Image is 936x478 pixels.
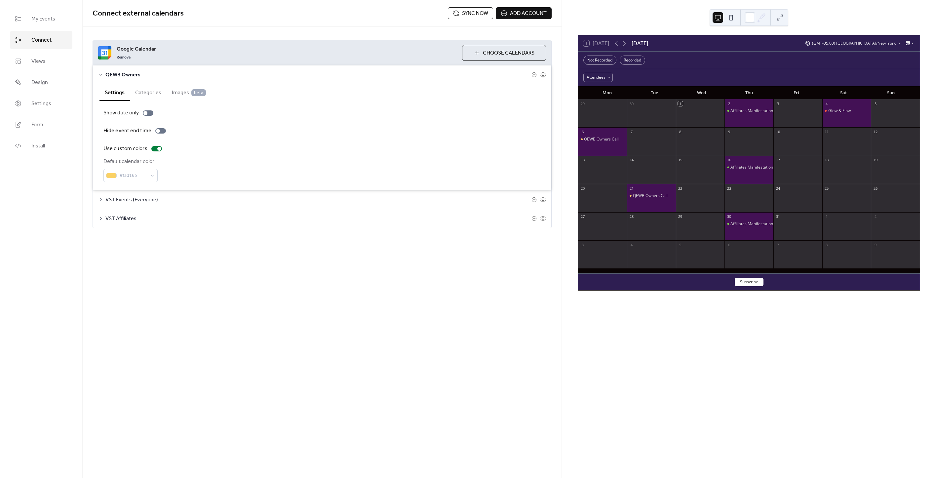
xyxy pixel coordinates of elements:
span: VST Affiliates [105,215,531,223]
span: Google Calendar [117,45,457,53]
span: Settings [31,100,51,108]
div: 28 [629,214,634,219]
div: 16 [726,158,731,163]
div: 29 [678,214,683,219]
div: Default calendar color [103,158,156,166]
span: Images [172,89,206,97]
div: Glow & Flow [822,108,871,114]
a: Connect [10,31,72,49]
div: 19 [873,158,878,163]
span: Choose Calendars [483,49,534,57]
div: Affiliates Manifestation Club [730,108,782,114]
div: Show date only [103,109,139,117]
div: 27 [580,214,585,219]
a: Install [10,137,72,155]
span: #fad165 [119,172,147,180]
div: Use custom colors [103,145,147,153]
div: 11 [824,129,829,134]
div: 17 [775,158,780,163]
div: 7 [775,242,780,247]
div: 9 [726,129,731,134]
div: 18 [824,158,829,163]
span: (GMT-05:00) [GEOGRAPHIC_DATA]/New_York [812,41,896,45]
div: Affiliates Manifestation Club [724,165,773,170]
div: 4 [824,101,829,106]
span: Connect external calendars [93,6,184,21]
div: Affiliates Manifestation Club [724,108,773,114]
a: My Events [10,10,72,28]
div: 3 [580,242,585,247]
img: google [98,46,111,60]
span: My Events [31,15,55,23]
div: 6 [726,242,731,247]
span: VST Events (Everyone) [105,196,531,204]
div: 24 [775,186,780,191]
span: Sync now [462,10,488,18]
div: 7 [629,129,634,134]
span: Design [31,79,48,87]
button: Images beta [167,84,211,100]
div: 23 [726,186,731,191]
div: 8 [678,129,683,134]
span: Add account [510,10,547,18]
div: 2 [873,214,878,219]
span: beta [191,89,206,96]
div: 14 [629,158,634,163]
div: Affiliates Manifestation Club [724,221,773,227]
a: Settings [10,95,72,112]
div: Affiliates Manifestation Club [730,165,782,170]
div: 5 [678,242,683,247]
span: QEWB Owners [105,71,531,79]
div: 15 [678,158,683,163]
div: Recorded [620,56,645,65]
div: Sun [867,86,915,100]
div: 20 [580,186,585,191]
div: QEWB Owners Call [633,193,668,199]
span: Remove [117,55,131,60]
div: QEWB Owners Call [627,193,676,199]
div: 21 [629,186,634,191]
a: Views [10,52,72,70]
div: 10 [775,129,780,134]
div: QEWB Owners Call [584,137,619,142]
div: Fri [773,86,820,100]
button: Sync now [448,7,493,19]
a: Form [10,116,72,134]
div: Wed [678,86,725,100]
div: 25 [824,186,829,191]
div: Thu [725,86,773,100]
div: 9 [873,242,878,247]
a: Design [10,73,72,91]
div: 12 [873,129,878,134]
button: Add account [496,7,552,19]
div: 6 [580,129,585,134]
div: 30 [629,101,634,106]
button: Categories [130,84,167,100]
div: 8 [824,242,829,247]
div: 2 [726,101,731,106]
span: Connect [31,36,52,44]
div: [DATE] [632,39,648,47]
div: 1 [824,214,829,219]
button: Settings [99,84,130,101]
div: 29 [580,101,585,106]
span: Views [31,58,46,65]
div: QEWB Owners Call [578,137,627,142]
div: Not Recorded [583,56,616,65]
div: 22 [678,186,683,191]
button: Choose Calendars [462,45,546,61]
div: 5 [873,101,878,106]
div: 1 [678,101,683,106]
div: 4 [629,242,634,247]
div: Glow & Flow [828,108,851,114]
div: 30 [726,214,731,219]
span: Form [31,121,43,129]
div: 3 [775,101,780,106]
div: 31 [775,214,780,219]
div: Mon [583,86,631,100]
div: Affiliates Manifestation Club [730,221,782,227]
button: Subscribe [735,278,763,286]
span: Install [31,142,45,150]
div: Tue [631,86,678,100]
div: Hide event end time [103,127,151,135]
